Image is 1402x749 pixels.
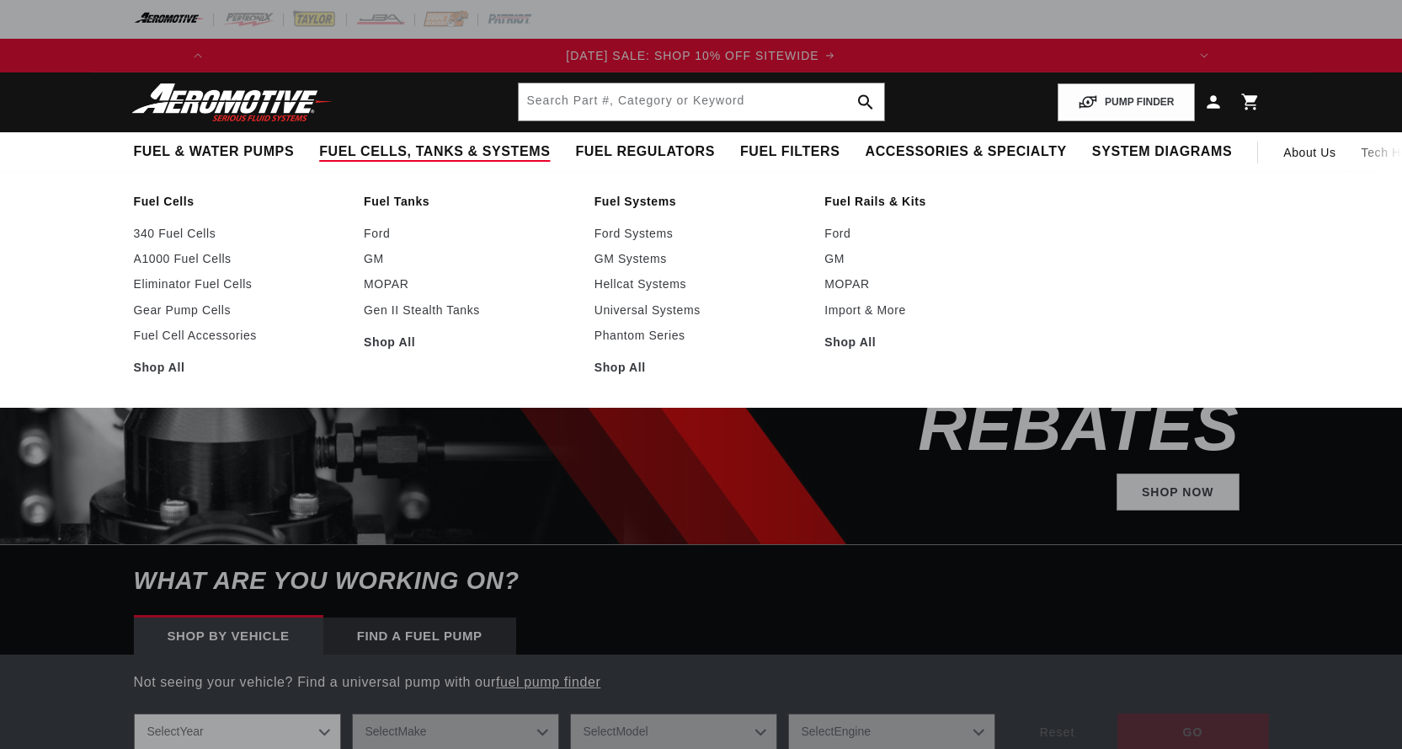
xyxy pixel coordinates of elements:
span: Fuel & Water Pumps [134,143,295,161]
a: Gen II Stealth Tanks [364,302,578,318]
span: Accessories & Specialty [866,143,1067,161]
a: MOPAR [364,276,578,292]
a: Fuel Tanks [364,194,578,209]
summary: Fuel Filters [728,132,853,172]
a: Shop All [134,360,348,375]
summary: Accessories & Specialty [853,132,1079,172]
a: Shop All [824,334,1038,350]
span: Fuel Filters [740,143,840,161]
div: Shop by vehicle [134,618,323,655]
a: Ford [364,226,578,241]
a: Ford Systems [594,226,808,241]
div: Announcement [215,46,1186,65]
input: Search by Part Number, Category or Keyword [519,83,884,120]
a: Hellcat Systems [594,276,808,292]
p: Not seeing your vehicle? Find a universal pump with our [134,671,1269,693]
h6: What are you working on? [92,545,1311,617]
summary: Fuel Regulators [562,132,727,172]
button: Translation missing: en.sections.announcements.next_announcement [1187,39,1221,72]
span: About Us [1283,146,1335,159]
a: About Us [1271,132,1348,173]
a: [DATE] SALE: SHOP 10% OFF SITEWIDE [215,46,1186,65]
a: Fuel Cells [134,194,348,209]
div: 1 of 3 [215,46,1186,65]
a: Phantom Series [594,328,808,343]
a: Fuel Rails & Kits [824,194,1038,209]
slideshow-component: Translation missing: en.sections.announcements.announcement_bar [92,39,1311,72]
button: Translation missing: en.sections.announcements.previous_announcement [181,39,215,72]
a: Eliminator Fuel Cells [134,276,348,292]
a: Fuel Cell Accessories [134,328,348,343]
a: GM [824,251,1038,266]
button: PUMP FINDER [1058,83,1194,121]
summary: System Diagrams [1079,132,1245,172]
summary: Fuel & Water Pumps [121,132,307,172]
a: 340 Fuel Cells [134,226,348,241]
div: Find a Fuel Pump [323,618,516,655]
a: Shop Now [1117,473,1239,511]
span: [DATE] SALE: SHOP 10% OFF SITEWIDE [566,49,818,62]
span: Fuel Cells, Tanks & Systems [319,143,550,161]
a: MOPAR [824,276,1038,292]
span: System Diagrams [1092,143,1232,161]
a: fuel pump finder [496,675,600,689]
img: Aeromotive [127,83,338,122]
button: search button [847,83,884,120]
span: Fuel Regulators [575,143,714,161]
a: Universal Systems [594,302,808,318]
a: Import & More [824,302,1038,318]
a: GM [364,251,578,266]
a: A1000 Fuel Cells [134,251,348,266]
a: GM Systems [594,251,808,266]
a: Shop All [594,360,808,375]
a: Fuel Systems [594,194,808,209]
a: Ford [824,226,1038,241]
summary: Fuel Cells, Tanks & Systems [307,132,562,172]
a: Gear Pump Cells [134,302,348,318]
a: Shop All [364,334,578,350]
